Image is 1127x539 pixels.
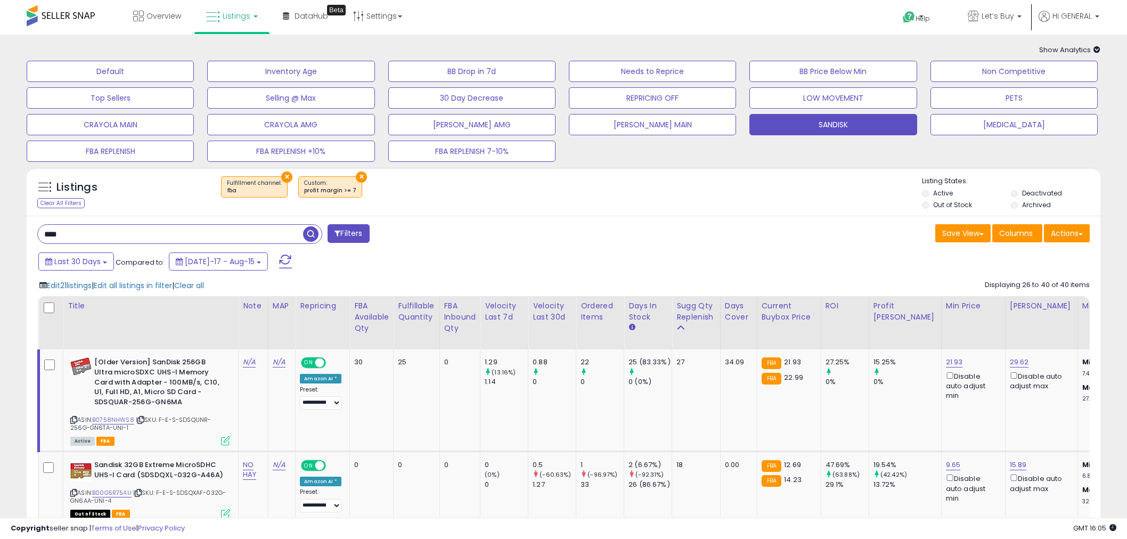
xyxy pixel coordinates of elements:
[1082,460,1098,470] b: Min:
[1082,485,1101,495] b: Max:
[327,5,346,15] div: Tooltip anchor
[725,357,749,367] div: 34.09
[1073,523,1116,533] span: 2025-09-15 16:05 GMT
[243,357,256,367] a: N/A
[784,475,802,485] span: 14.23
[1022,200,1051,209] label: Archived
[628,460,672,470] div: 2 (6.67%)
[784,357,801,367] span: 21.93
[485,470,500,479] small: (0%)
[992,224,1042,242] button: Columns
[227,179,282,195] span: Fulfillment channel :
[826,480,869,489] div: 29.1%
[302,358,315,367] span: ON
[1052,11,1092,21] span: Hi GENERAL
[223,11,250,21] span: Listings
[354,357,385,367] div: 30
[826,460,869,470] div: 47.69%
[70,437,95,446] span: All listings currently available for purchase on Amazon
[935,224,991,242] button: Save View
[116,257,165,267] span: Compared to:
[27,114,194,135] button: CRAYOLA MAIN
[300,488,341,512] div: Preset:
[826,300,864,312] div: ROI
[11,523,50,533] strong: Copyright
[569,61,736,82] button: Needs to Reprice
[762,357,781,369] small: FBA
[725,460,749,470] div: 0.00
[70,357,92,375] img: 41XitPFcvnL._SL40_.jpg
[485,377,528,387] div: 1.14
[54,256,101,267] span: Last 30 Days
[169,252,268,271] button: [DATE]-17 - Aug-15
[39,280,204,291] div: | |
[533,300,571,323] div: Velocity Last 30d
[243,300,264,312] div: Note
[581,460,624,470] div: 1
[832,470,860,479] small: (63.88%)
[946,460,961,470] a: 9.65
[587,470,617,479] small: (-96.97%)
[902,11,916,24] i: Get Help
[70,415,211,431] span: | SKU: F-E-S-SDSQUNR-256G-GN6TA-UNI-1
[628,323,635,332] small: Days In Stock.
[569,87,736,109] button: REPRICING OFF
[581,377,624,387] div: 0
[485,300,524,323] div: Velocity Last 7d
[635,470,664,479] small: (-92.31%)
[933,189,953,198] label: Active
[784,372,803,382] span: 22.99
[207,87,374,109] button: Selling @ Max
[533,357,576,367] div: 0.88
[916,14,930,23] span: Help
[324,358,341,367] span: OFF
[1044,224,1090,242] button: Actions
[569,114,736,135] button: [PERSON_NAME] MAIN
[138,523,185,533] a: Privacy Policy
[27,87,194,109] button: Top Sellers
[985,280,1090,290] div: Displaying 26 to 40 of 40 items
[533,377,576,387] div: 0
[676,357,712,367] div: 27
[1082,357,1098,367] b: Min:
[581,300,619,323] div: Ordered Items
[1039,11,1099,35] a: Hi GENERAL
[27,61,194,82] button: Default
[1010,357,1029,367] a: 29.62
[485,357,528,367] div: 1.29
[207,61,374,82] button: Inventory Age
[398,357,431,367] div: 25
[1010,300,1073,312] div: [PERSON_NAME]
[300,300,345,312] div: Repricing
[444,460,472,470] div: 0
[762,475,781,487] small: FBA
[982,11,1014,21] span: Let’s Buy
[676,300,716,323] div: Sugg Qty Replenish
[37,198,85,208] div: Clear All Filters
[873,357,941,367] div: 15.25%
[91,523,136,533] a: Terms of Use
[784,460,801,470] span: 12.69
[492,368,516,377] small: (13.16%)
[1010,472,1069,493] div: Disable auto adjust max
[930,61,1098,82] button: Non Competitive
[1082,382,1101,393] b: Max:
[873,300,937,323] div: Profit [PERSON_NAME]
[672,296,721,349] th: Please note that this number is a calculation based on your required days of coverage and your ve...
[1010,460,1027,470] a: 15.89
[11,524,185,534] div: seller snap | |
[273,357,285,367] a: N/A
[47,280,92,291] span: Edit 21 listings
[92,488,132,497] a: B00G5R75AU
[1010,370,1069,391] div: Disable auto adjust max
[533,480,576,489] div: 1.27
[485,460,528,470] div: 0
[999,228,1033,239] span: Columns
[398,460,431,470] div: 0
[1039,45,1100,55] span: Show Analytics
[94,357,224,410] b: [Older Version] SanDisk 256GB Ultra microSDXC UHS-I Memory Card with Adapter - 100MB/s, C10, U1, ...
[930,114,1098,135] button: [MEDICAL_DATA]
[304,179,356,195] span: Custom:
[628,300,667,323] div: Days In Stock
[185,256,255,267] span: [DATE]-17 - Aug-15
